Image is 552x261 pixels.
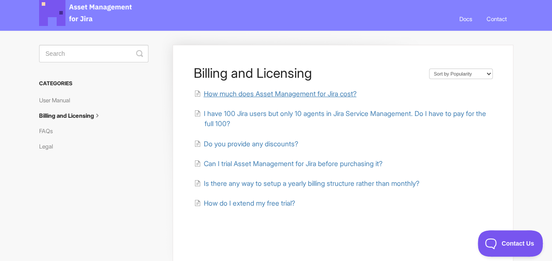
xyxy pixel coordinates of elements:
[194,140,298,148] a: Do you provide any discounts?
[194,90,356,98] a: How much does Asset Management for Jira cost?
[39,45,148,62] input: Search
[480,7,513,31] a: Contact
[194,159,382,168] a: Can I trial Asset Management for Jira before purchasing it?
[203,199,295,207] span: How do I extend my free trial?
[39,139,60,153] a: Legal
[194,109,486,128] a: I have 100 Jira users but only 10 agents in Jira Service Management. Do I have to pay for the ful...
[39,93,77,107] a: User Manual
[203,109,486,128] span: I have 100 Jira users but only 10 agents in Jira Service Management. Do I have to pay for the ful...
[194,199,295,207] a: How do I extend my free trial?
[203,159,382,168] span: Can I trial Asset Management for Jira before purchasing it?
[39,124,59,138] a: FAQs
[193,65,420,81] h1: Billing and Licensing
[203,140,298,148] span: Do you provide any discounts?
[39,109,108,123] a: Billing and Licensing
[203,179,419,188] span: Is there any way to setup a yearly billing structure rather than monthly?
[429,69,493,79] select: Page reloads on selection
[478,230,543,257] iframe: Toggle Customer Support
[453,7,479,31] a: Docs
[194,179,419,188] a: Is there any way to setup a yearly billing structure rather than monthly?
[39,76,148,91] h3: Categories
[203,90,356,98] span: How much does Asset Management for Jira cost?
